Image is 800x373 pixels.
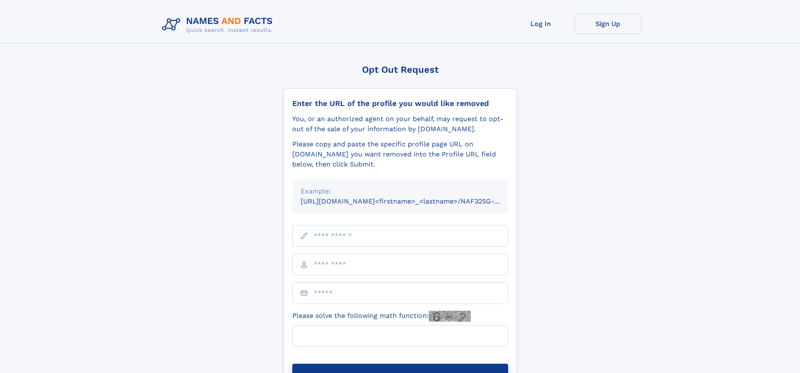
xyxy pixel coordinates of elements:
[301,197,524,205] small: [URL][DOMAIN_NAME]<firstname>_<lastname>/NAF325G-xxxxxxxx
[292,139,508,169] div: Please copy and paste the specific profile page URL on [DOMAIN_NAME] you want removed into the Pr...
[292,99,508,108] div: Enter the URL of the profile you would like removed
[301,186,500,196] div: Example:
[507,13,574,34] a: Log In
[292,311,471,322] label: Please solve the following math function:
[283,64,517,75] div: Opt Out Request
[159,13,280,36] img: Logo Names and Facts
[574,13,642,34] a: Sign Up
[292,114,508,134] div: You, or an authorized agent on your behalf, may request to opt-out of the sale of your informatio...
